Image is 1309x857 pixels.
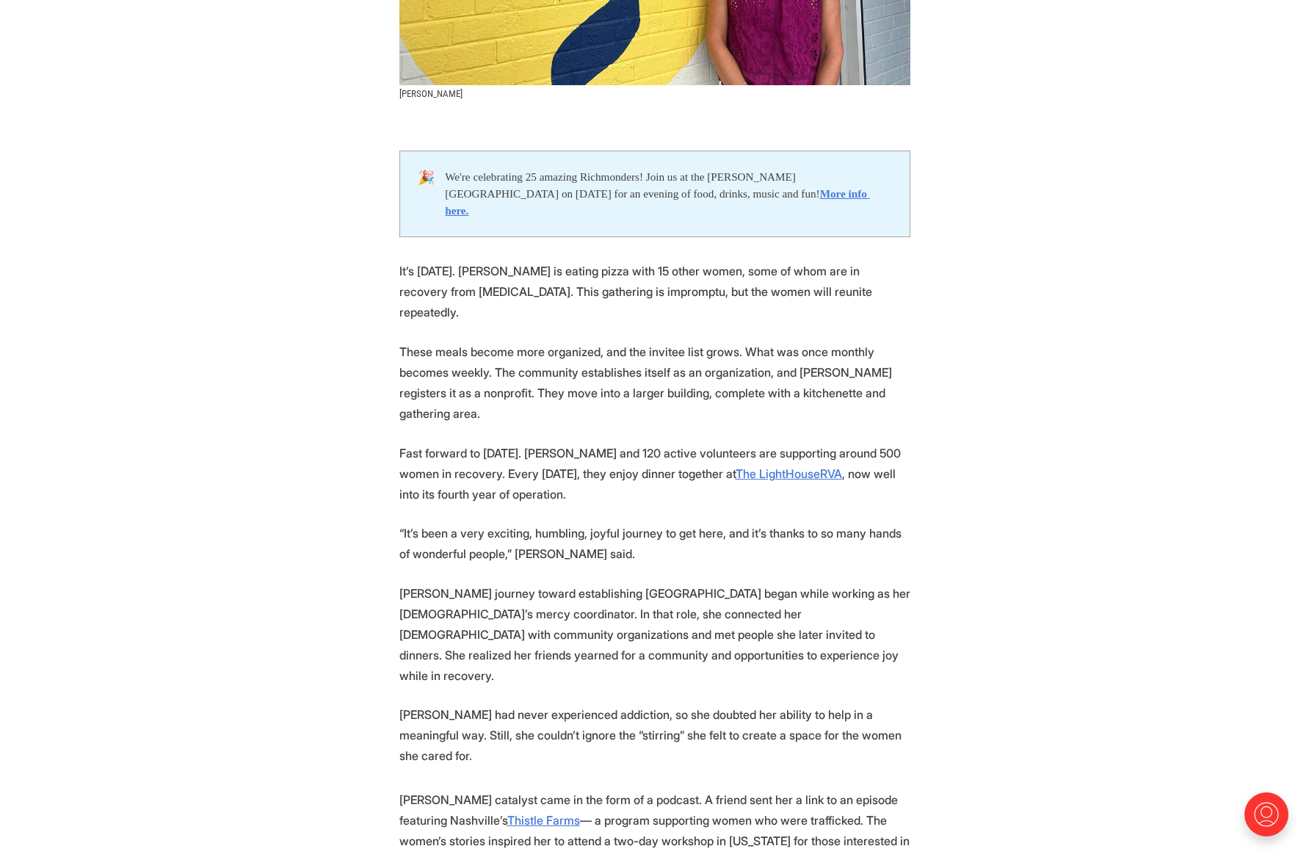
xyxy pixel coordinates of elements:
[736,466,842,481] a: The LightHouseRVA
[399,88,463,99] span: [PERSON_NAME]
[399,261,910,322] p: It’s [DATE]. [PERSON_NAME] is eating pizza with 15 other women, some of whom are in recovery from...
[399,523,910,564] p: “It’s been a very exciting, humbling, joyful journey to get here, and it’s thanks to so many hand...
[418,169,446,219] div: 🎉
[445,169,891,219] div: We're celebrating 25 amazing Richmonders! Join us at the [PERSON_NAME][GEOGRAPHIC_DATA] on [DATE]...
[507,813,580,828] a: Thistle Farms
[399,583,910,686] p: [PERSON_NAME] journey toward establishing [GEOGRAPHIC_DATA] began while working as her [DEMOGRAPH...
[399,443,910,505] p: Fast forward to [DATE]. [PERSON_NAME] and 120 active volunteers are supporting around 500 women i...
[399,341,910,424] p: These meals become more organized, and the invitee list grows. What was once monthly becomes week...
[399,704,910,766] p: [PERSON_NAME] had never experienced addiction, so she doubted her ability to help in a meaningful...
[445,187,870,217] a: More info here.
[1232,785,1309,857] iframe: portal-trigger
